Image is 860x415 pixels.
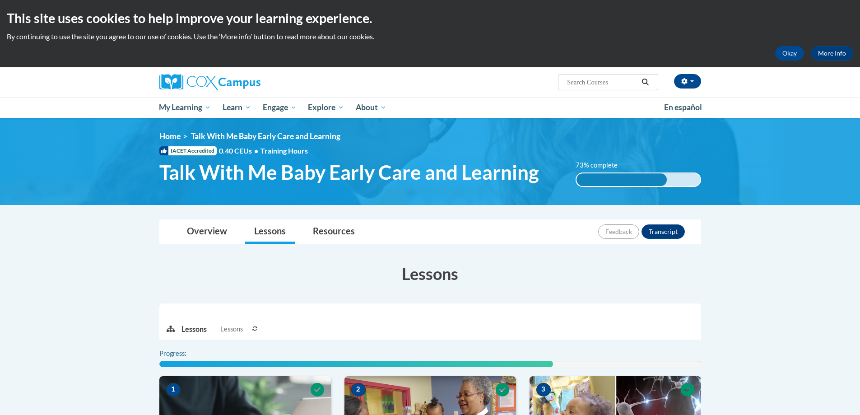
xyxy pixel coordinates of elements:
[566,77,638,88] input: Search Courses
[664,103,702,112] span: En español
[159,146,217,155] span: IACET Accredited
[159,131,181,141] a: Home
[350,97,392,118] a: About
[245,220,295,244] a: Lessons
[351,383,366,396] span: 2
[159,102,211,113] span: My Learning
[658,98,708,117] a: En español
[7,9,853,27] h2: This site uses cookies to help improve your learning experience.
[223,102,251,113] span: Learn
[159,74,331,90] a: Cox Campus
[191,131,340,141] span: Talk With Me Baby Early Care and Learning
[7,32,853,42] p: By continuing to use the site you agree to our use of cookies. Use the ‘More info’ button to read...
[257,97,302,118] a: Engage
[302,97,350,118] a: Explore
[576,173,667,186] div: 73% complete
[159,262,701,285] h3: Lessons
[775,46,804,61] button: Okay
[308,102,344,113] span: Explore
[254,146,258,155] span: •
[159,160,539,184] span: Talk With Me Baby Early Care and Learning
[638,77,652,88] button: Search
[674,74,701,89] button: Account Settings
[304,220,364,244] a: Resources
[263,102,297,113] span: Engage
[536,383,551,396] span: 3
[598,224,639,239] button: Feedback
[159,74,260,90] img: Cox Campus
[181,324,207,334] p: Lessons
[219,146,260,156] span: 0.40 CEUs
[166,383,181,396] span: 1
[220,324,243,334] span: Lessons
[153,97,217,118] a: My Learning
[642,224,685,239] button: Transcript
[356,102,386,113] span: About
[576,160,628,170] label: 73% complete
[260,146,308,155] span: Training Hours
[159,349,211,359] label: Progress:
[217,97,257,118] a: Learn
[811,46,853,61] a: More Info
[178,220,236,244] a: Overview
[146,97,715,118] div: Main menu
